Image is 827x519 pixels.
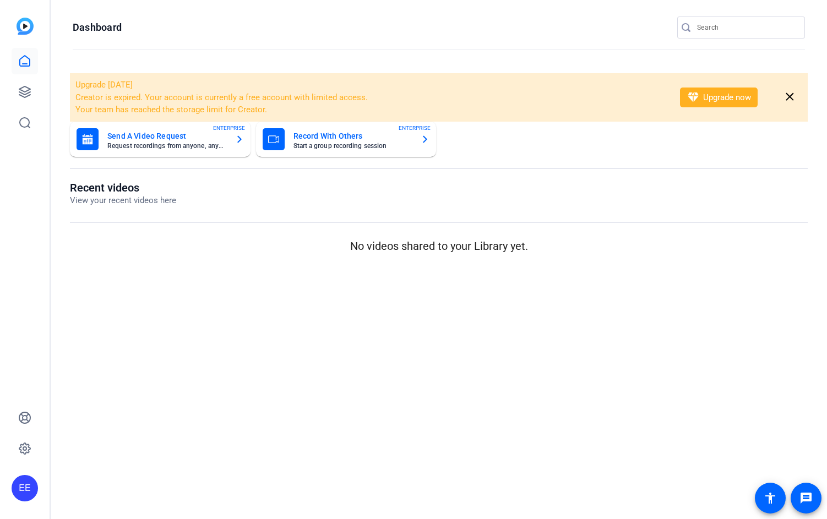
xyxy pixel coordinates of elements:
[70,122,251,157] button: Send A Video RequestRequest recordings from anyone, anywhereENTERPRISE
[107,129,226,143] mat-card-title: Send A Video Request
[12,475,38,501] div: EE
[107,143,226,149] mat-card-subtitle: Request recordings from anyone, anywhere
[764,491,777,505] mat-icon: accessibility
[70,194,176,207] p: View your recent videos here
[293,129,412,143] mat-card-title: Record With Others
[75,91,666,104] li: Creator is expired. Your account is currently a free account with limited access.
[70,181,176,194] h1: Recent videos
[70,238,808,254] p: No videos shared to your Library yet.
[75,80,133,90] span: Upgrade [DATE]
[680,88,758,107] button: Upgrade now
[697,21,796,34] input: Search
[17,18,34,35] img: blue-gradient.svg
[399,124,431,132] span: ENTERPRISE
[293,143,412,149] mat-card-subtitle: Start a group recording session
[783,90,797,104] mat-icon: close
[75,103,666,116] li: Your team has reached the storage limit for Creator.
[256,122,437,157] button: Record With OthersStart a group recording sessionENTERPRISE
[799,491,813,505] mat-icon: message
[73,21,122,34] h1: Dashboard
[687,91,700,104] mat-icon: diamond
[213,124,245,132] span: ENTERPRISE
